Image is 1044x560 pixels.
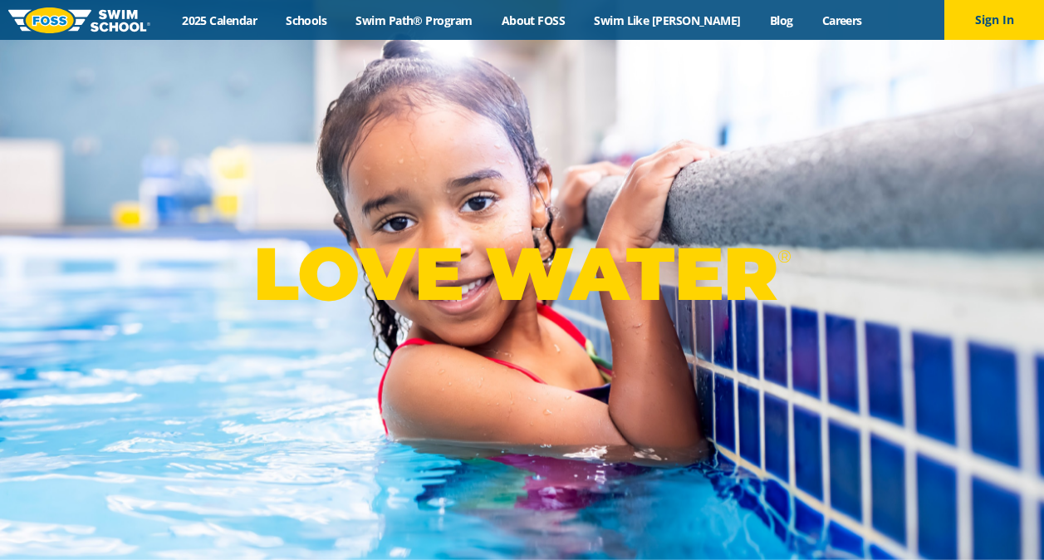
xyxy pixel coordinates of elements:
[755,12,807,28] a: Blog
[341,12,487,28] a: Swim Path® Program
[253,229,791,318] p: LOVE WATER
[487,12,580,28] a: About FOSS
[8,7,150,33] img: FOSS Swim School Logo
[580,12,756,28] a: Swim Like [PERSON_NAME]
[777,246,791,267] sup: ®
[807,12,876,28] a: Careers
[168,12,272,28] a: 2025 Calendar
[272,12,341,28] a: Schools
